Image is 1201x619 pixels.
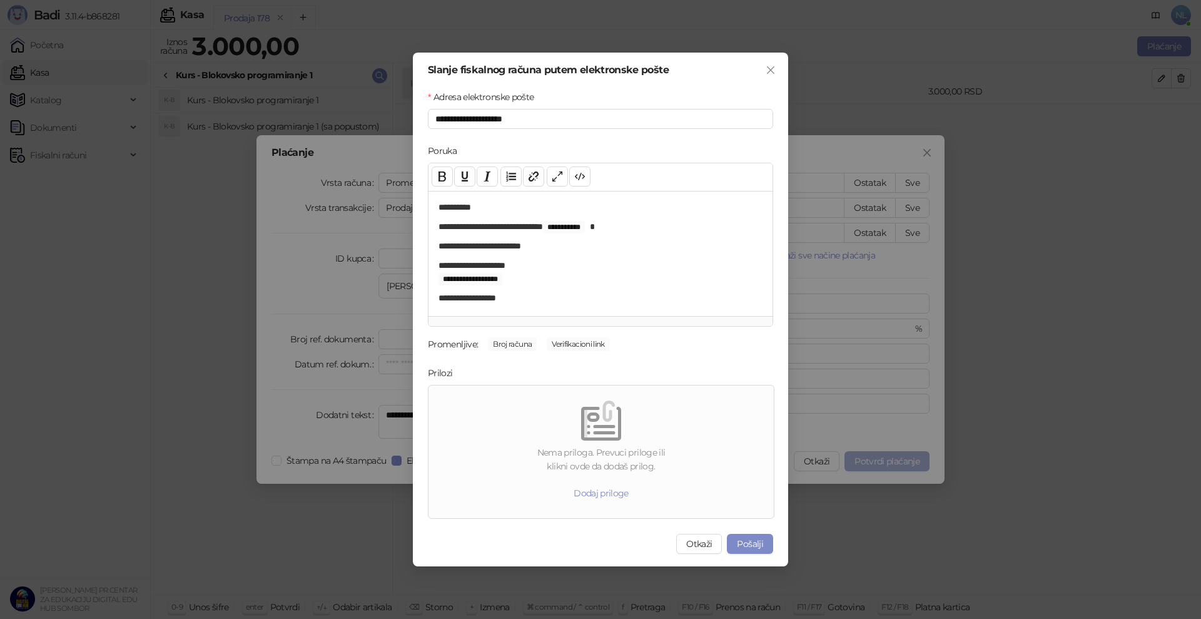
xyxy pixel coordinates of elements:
[428,366,460,380] label: Prilozi
[477,166,498,187] button: Italic
[523,166,544,187] button: Link
[564,483,639,503] button: Dodaj priloge
[676,534,722,554] button: Otkaži
[727,534,773,554] button: Pošalji
[500,166,522,187] button: List
[761,60,781,80] button: Close
[433,446,769,473] div: Nema priloga. Prevuci priloge ili klikni ovde da dodaš prilog.
[761,65,781,75] span: Zatvori
[547,166,568,187] button: Full screen
[428,109,773,129] input: Adresa elektronske pošte
[569,166,590,187] button: Code view
[581,401,621,441] img: empty
[428,90,542,104] label: Adresa elektronske pošte
[428,65,773,75] div: Slanje fiskalnog računa putem elektronske pošte
[454,166,475,187] button: Underline
[547,337,609,351] span: Verifikacioni link
[433,391,769,513] span: emptyNema priloga. Prevuci priloge iliklikni ovde da dodaš prilog.Dodaj priloge
[432,166,453,187] button: Bold
[428,337,478,351] div: Promenljive:
[488,337,537,351] span: Broj računa
[766,65,776,75] span: close
[428,144,465,158] label: Poruka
